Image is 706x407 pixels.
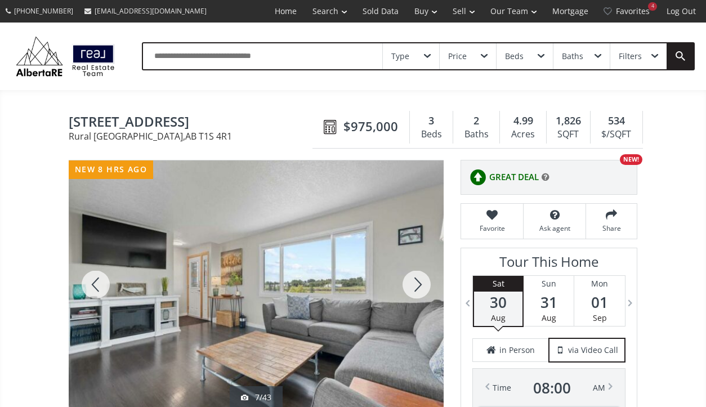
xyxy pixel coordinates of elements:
[95,6,207,16] span: [EMAIL_ADDRESS][DOMAIN_NAME]
[79,1,212,21] a: [EMAIL_ADDRESS][DOMAIN_NAME]
[493,380,605,396] div: Time AM
[552,126,584,143] div: SQFT
[542,312,556,323] span: Aug
[620,154,642,165] div: NEW!
[592,223,631,233] span: Share
[505,52,524,60] div: Beds
[69,114,318,132] span: 354134 80 Street East
[241,392,271,403] div: 7/43
[415,126,447,143] div: Beds
[343,118,398,135] span: $975,000
[489,171,539,183] span: GREAT DEAL
[506,114,540,128] div: 4.99
[574,294,625,310] span: 01
[533,380,571,396] span: 08 : 00
[648,2,657,11] div: 4
[574,276,625,292] div: Mon
[474,294,522,310] span: 30
[415,114,447,128] div: 3
[14,6,73,16] span: [PHONE_NUMBER]
[524,294,574,310] span: 31
[459,126,494,143] div: Baths
[491,312,506,323] span: Aug
[467,166,489,189] img: rating icon
[472,254,625,275] h3: Tour This Home
[69,132,318,141] span: Rural [GEOGRAPHIC_DATA] , AB T1S 4R1
[593,312,607,323] span: Sep
[506,126,540,143] div: Acres
[69,160,153,179] div: new 8 hrs ago
[448,52,467,60] div: Price
[556,114,581,128] span: 1,826
[524,276,574,292] div: Sun
[474,276,522,292] div: Sat
[619,52,642,60] div: Filters
[529,223,580,233] span: Ask agent
[499,345,535,356] span: in Person
[596,114,637,128] div: 534
[562,52,583,60] div: Baths
[467,223,517,233] span: Favorite
[596,126,637,143] div: $/SQFT
[11,34,119,79] img: Logo
[459,114,494,128] div: 2
[391,52,409,60] div: Type
[568,345,618,356] span: via Video Call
